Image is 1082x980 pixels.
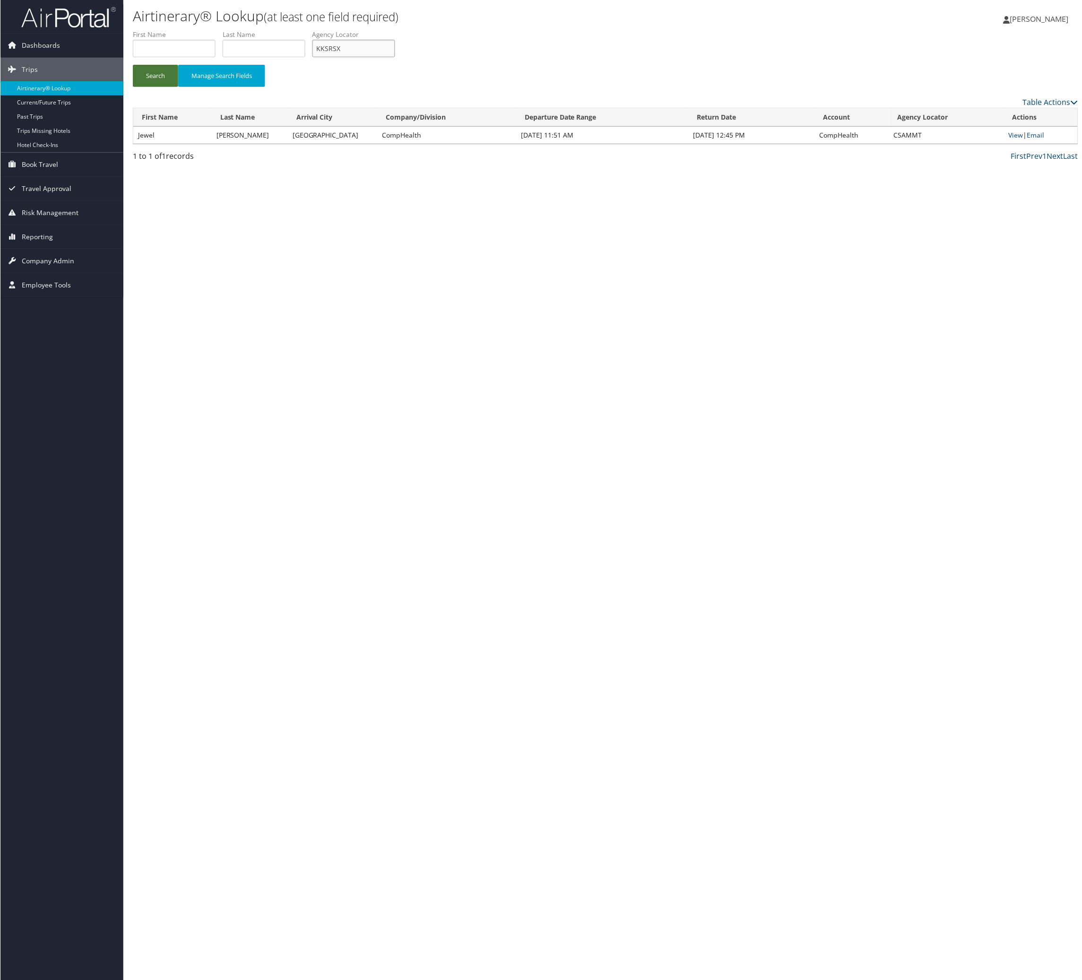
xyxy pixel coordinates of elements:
span: Company Admin [21,249,74,273]
td: CompHealth [814,127,889,144]
span: Employee Tools [21,273,70,297]
a: Table Actions [1023,97,1078,107]
a: First [1011,151,1027,161]
th: Agency Locator: activate to sort column ascending [889,108,1004,127]
td: CompHealth [377,127,516,144]
th: Arrival City: activate to sort column ascending [287,108,377,127]
span: Dashboards [21,34,60,57]
a: [PERSON_NAME] [1004,5,1078,33]
button: Search [132,65,178,87]
a: View [1009,130,1023,139]
label: First Name [132,30,222,39]
th: Company/Division [377,108,516,127]
th: Return Date: activate to sort column ascending [688,108,814,127]
span: 1 [161,151,165,161]
th: Actions [1004,108,1078,127]
td: | [1004,127,1078,144]
span: Risk Management [21,201,78,225]
a: Email [1027,130,1045,139]
a: 1 [1043,151,1047,161]
a: Next [1047,151,1064,161]
td: [DATE] 11:51 AM [516,127,688,144]
button: Manage Search Fields [178,65,265,87]
small: (at least one field required) [263,9,398,25]
div: 1 to 1 of records [132,150,358,166]
a: Last [1064,151,1078,161]
td: [GEOGRAPHIC_DATA] [287,127,377,144]
th: Account: activate to sort column ascending [814,108,889,127]
label: Agency Locator [312,30,402,39]
th: Last Name: activate to sort column ascending [211,108,287,127]
span: Travel Approval [21,177,71,200]
label: Last Name [222,30,312,39]
td: [PERSON_NAME] [211,127,287,144]
td: [DATE] 12:45 PM [688,127,814,144]
td: CSAMMT [889,127,1004,144]
span: Reporting [21,225,52,249]
th: Departure Date Range: activate to sort column ascending [516,108,688,127]
h1: Airtinerary® Lookup [132,6,763,26]
td: Jewel [133,127,211,144]
span: Trips [21,58,37,81]
th: First Name: activate to sort column ascending [133,108,211,127]
span: [PERSON_NAME] [1010,14,1069,24]
span: Book Travel [21,153,58,176]
a: Prev [1027,151,1043,161]
img: airportal-logo.png [21,6,115,28]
